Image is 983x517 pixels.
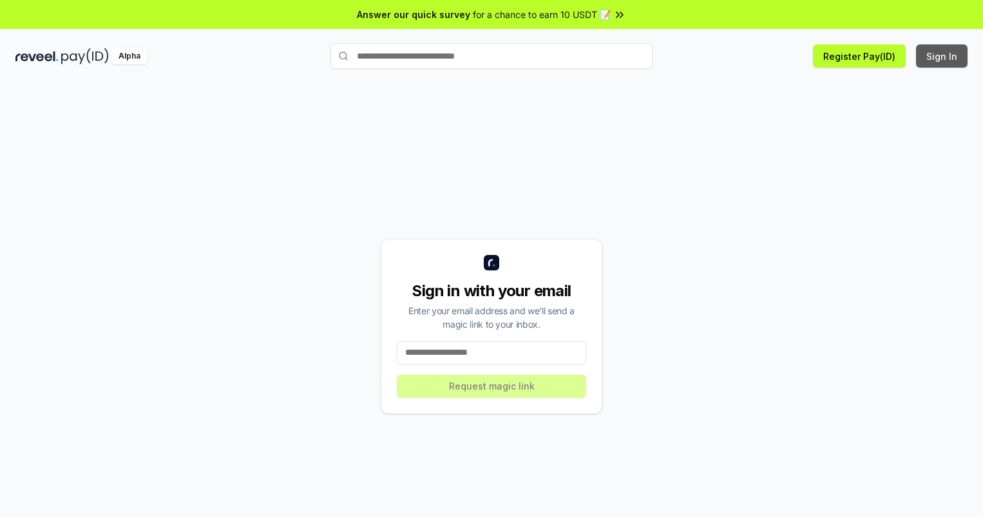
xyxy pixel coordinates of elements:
[357,8,470,21] span: Answer our quick survey
[61,48,109,64] img: pay_id
[15,48,59,64] img: reveel_dark
[916,44,968,68] button: Sign In
[397,281,586,301] div: Sign in with your email
[473,8,611,21] span: for a chance to earn 10 USDT 📝
[111,48,148,64] div: Alpha
[813,44,906,68] button: Register Pay(ID)
[484,255,499,270] img: logo_small
[397,304,586,331] div: Enter your email address and we’ll send a magic link to your inbox.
